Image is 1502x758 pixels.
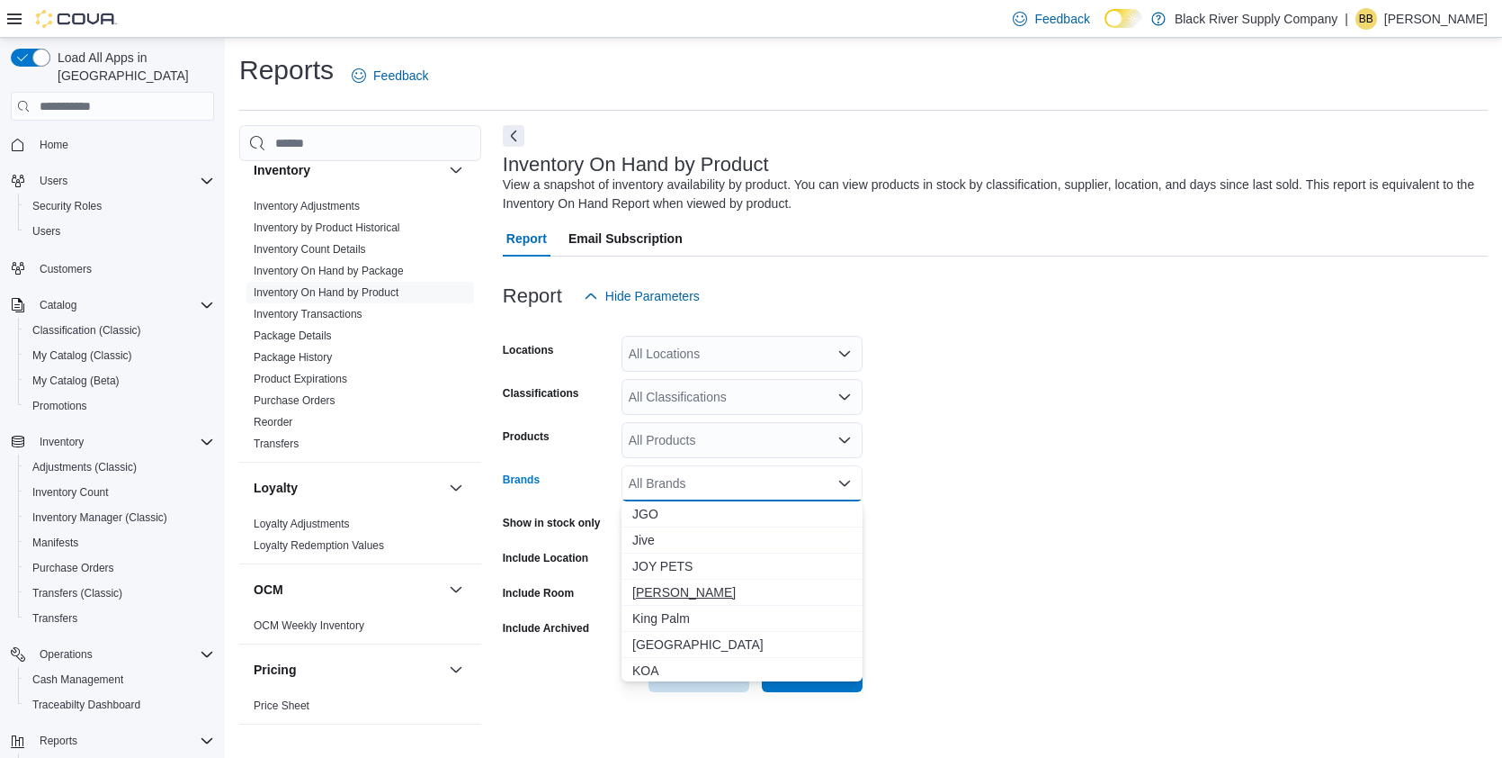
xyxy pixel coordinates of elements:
a: Price Sheet [254,699,309,712]
p: [PERSON_NAME] [1384,8,1488,30]
a: Feedback [344,58,435,94]
a: Home [32,134,76,156]
span: Transfers [254,437,299,451]
span: Inventory On Hand by Product [254,285,398,300]
button: Loyalty [254,479,442,497]
span: Inventory Adjustments [254,199,360,213]
input: Dark Mode [1104,9,1142,28]
span: King Palm [632,609,852,627]
h3: Inventory [254,161,310,179]
button: Security Roles [18,194,221,219]
button: Hide Parameters [577,278,707,314]
span: Report [506,221,547,257]
button: Juniper Jill [621,580,863,606]
span: Security Roles [25,195,214,217]
span: Operations [40,647,93,662]
span: Package History [254,350,332,365]
button: Jive [621,528,863,554]
a: Inventory Transactions [254,308,362,320]
span: Inventory Manager (Classic) [25,507,214,528]
a: OCM Weekly Inventory [254,619,364,632]
button: Classification (Classic) [18,318,221,343]
a: Inventory by Product Historical [254,221,400,234]
button: Loyalty [445,477,467,499]
a: Security Roles [25,195,109,217]
span: KOA [632,662,852,680]
a: Traceabilty Dashboard [25,694,148,716]
button: Open list of options [837,433,852,447]
button: Inventory Count [18,480,221,505]
h3: Pricing [254,661,296,679]
a: Transfers (Classic) [25,582,130,604]
span: My Catalog (Beta) [32,374,120,388]
span: Inventory by Product Historical [254,221,400,235]
label: Brands [503,473,540,487]
span: My Catalog (Classic) [32,348,132,363]
a: Transfers [254,438,299,450]
span: Catalog [32,294,214,316]
button: Customers [4,255,221,281]
button: KOA [621,658,863,684]
button: Promotions [18,393,221,419]
button: Inventory [4,429,221,455]
a: Classification (Classic) [25,320,148,341]
a: Customers [32,258,99,280]
span: Security Roles [32,199,102,213]
button: Reports [32,730,85,752]
span: Inventory Count [25,482,214,503]
button: OCM [254,581,442,599]
button: Inventory [445,159,467,181]
span: Package Details [254,329,332,343]
a: Purchase Orders [254,394,335,407]
span: Inventory [40,435,84,449]
span: Users [25,221,214,242]
span: Jive [632,531,852,549]
span: Inventory On Hand by Package [254,264,404,278]
label: Include Room [503,586,574,600]
button: Open list of options [837,347,852,361]
a: Purchase Orders [25,557,121,579]
a: My Catalog (Classic) [25,345,139,366]
span: Reorder [254,415,292,429]
span: Catalog [40,298,76,312]
a: Inventory Count [25,482,116,503]
div: Brandon Blount [1355,8,1377,30]
span: Cash Management [32,672,123,687]
button: Operations [4,642,221,667]
div: Inventory [239,195,481,462]
span: Adjustments (Classic) [32,460,137,474]
button: King Palm [621,606,863,632]
div: Loyalty [239,513,481,564]
button: Reports [4,728,221,753]
span: Inventory Count [32,485,109,500]
span: Email Subscription [568,221,683,257]
button: Inventory [254,161,442,179]
button: Catalog [4,293,221,318]
span: [GEOGRAPHIC_DATA] [632,636,852,654]
a: Inventory Adjustments [254,200,360,212]
a: Inventory On Hand by Product [254,286,398,299]
span: Inventory [32,431,214,453]
span: Purchase Orders [25,557,214,579]
a: Users [25,221,67,242]
label: Locations [503,343,554,357]
span: Adjustments (Classic) [25,456,214,478]
label: Show in stock only [503,516,601,530]
span: BB [1359,8,1373,30]
button: Transfers [18,606,221,631]
span: Reports [32,730,214,752]
span: Hide Parameters [605,287,700,305]
button: Operations [32,644,100,665]
button: Users [18,219,221,244]
button: Manifests [18,530,221,555]
span: Promotions [25,395,214,417]
span: Transfers [32,611,77,626]
span: Transfers (Classic) [25,582,214,604]
span: Transfers (Classic) [32,586,122,600]
span: Dark Mode [1104,28,1105,29]
span: JGO [632,505,852,523]
button: Users [32,170,75,192]
h3: Loyalty [254,479,298,497]
span: Traceabilty Dashboard [25,694,214,716]
a: Feedback [1006,1,1096,37]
